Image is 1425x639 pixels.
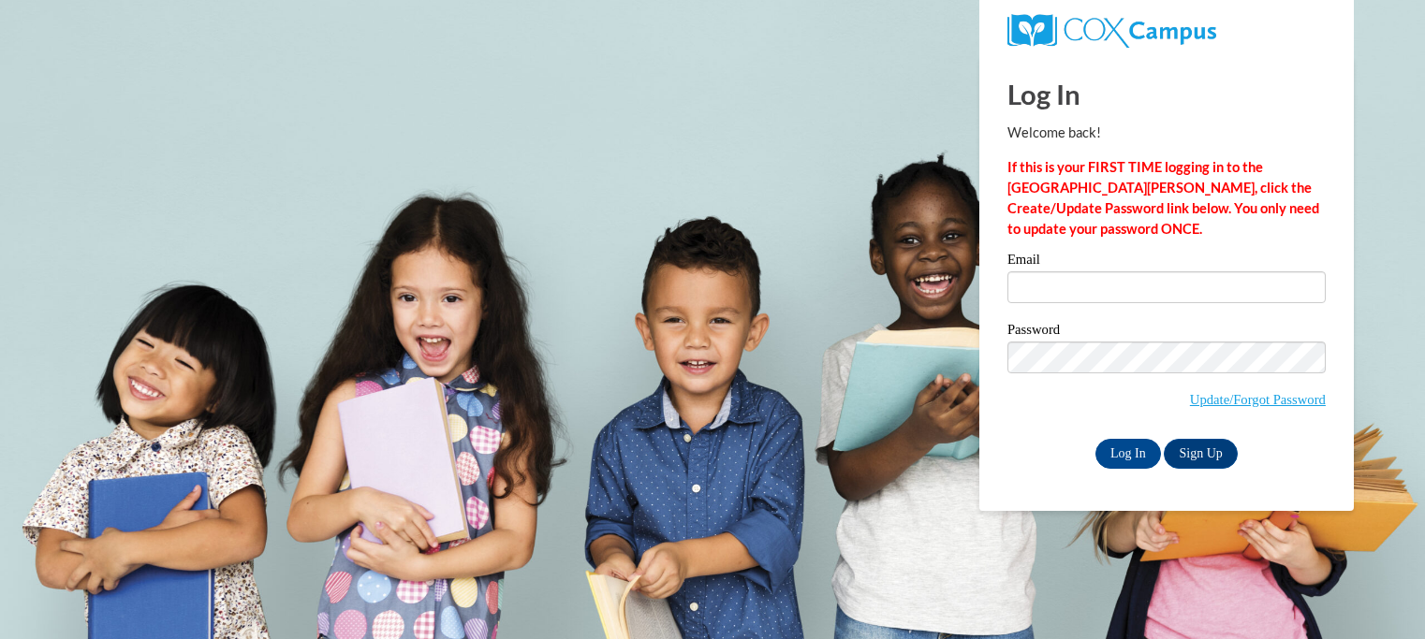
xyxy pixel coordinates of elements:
[1007,75,1326,113] h1: Log In
[1007,123,1326,143] p: Welcome back!
[1190,392,1326,407] a: Update/Forgot Password
[1007,323,1326,341] label: Password
[1007,253,1326,271] label: Email
[1007,22,1216,37] a: COX Campus
[1007,159,1319,237] strong: If this is your FIRST TIME logging in to the [GEOGRAPHIC_DATA][PERSON_NAME], click the Create/Upd...
[1007,14,1216,48] img: COX Campus
[1164,439,1237,469] a: Sign Up
[1095,439,1161,469] input: Log In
